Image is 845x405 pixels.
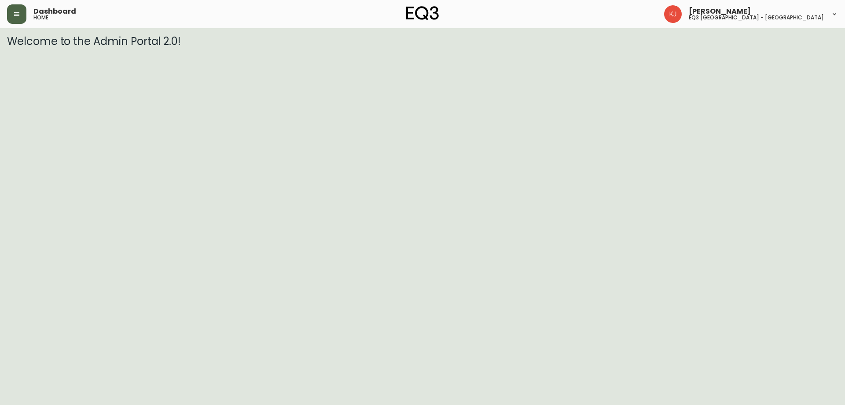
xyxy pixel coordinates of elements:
h5: home [33,15,48,20]
h5: eq3 [GEOGRAPHIC_DATA] - [GEOGRAPHIC_DATA] [689,15,824,20]
span: Dashboard [33,8,76,15]
span: [PERSON_NAME] [689,8,751,15]
h3: Welcome to the Admin Portal 2.0! [7,35,838,48]
img: 24a625d34e264d2520941288c4a55f8e [664,5,682,23]
img: logo [406,6,439,20]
